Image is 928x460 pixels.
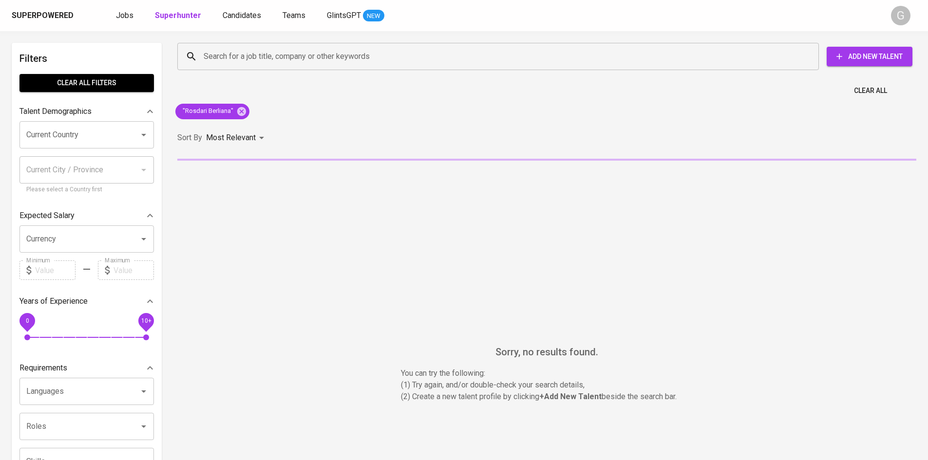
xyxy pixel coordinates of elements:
img: app logo [76,8,89,23]
span: NEW [363,11,384,21]
a: Superpoweredapp logo [12,8,89,23]
p: Years of Experience [19,295,88,307]
span: 0 [25,317,29,324]
p: (2) Create a new talent profile by clicking beside the search bar. [401,391,693,403]
img: yH5BAEAAAAALAAAAAABAAEAAAIBRAA7 [474,188,620,334]
button: Clear All [850,82,891,100]
div: Years of Experience [19,292,154,311]
p: You can try the following : [401,368,693,379]
button: Add New Talent [827,47,912,66]
span: Clear All filters [27,77,146,89]
span: Add New Talent [834,51,905,63]
div: Superpowered [12,10,74,21]
a: Candidates [223,10,263,22]
p: Requirements [19,362,67,374]
span: "Rosdari Berliana" [175,107,239,116]
div: Requirements [19,358,154,378]
button: Clear All filters [19,74,154,92]
div: Expected Salary [19,206,154,225]
a: Superhunter [155,10,203,22]
div: G [891,6,910,25]
p: Talent Demographics [19,106,92,117]
p: Please select a Country first [26,185,147,195]
button: Open [137,420,151,433]
button: Open [137,128,151,142]
div: Most Relevant [206,129,267,147]
span: Clear All [854,85,887,97]
p: Sort By [177,132,202,144]
h6: Sorry, no results found. [177,344,916,360]
span: 10+ [141,317,151,324]
div: "Rosdari Berliana" [175,104,249,119]
a: Teams [283,10,307,22]
input: Value [114,260,154,280]
b: + Add New Talent [539,392,602,401]
span: GlintsGPT [327,11,361,20]
p: (1) Try again, and/or double-check your search details, [401,379,693,391]
span: Jobs [116,11,133,20]
h6: Filters [19,51,154,66]
p: Expected Salary [19,210,75,221]
b: Superhunter [155,11,201,20]
button: Open [137,385,151,398]
button: Open [137,232,151,246]
p: Most Relevant [206,132,256,144]
span: Teams [283,11,305,20]
a: GlintsGPT NEW [327,10,384,22]
span: Candidates [223,11,261,20]
input: Value [35,260,76,280]
a: Jobs [116,10,135,22]
div: Talent Demographics [19,102,154,121]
